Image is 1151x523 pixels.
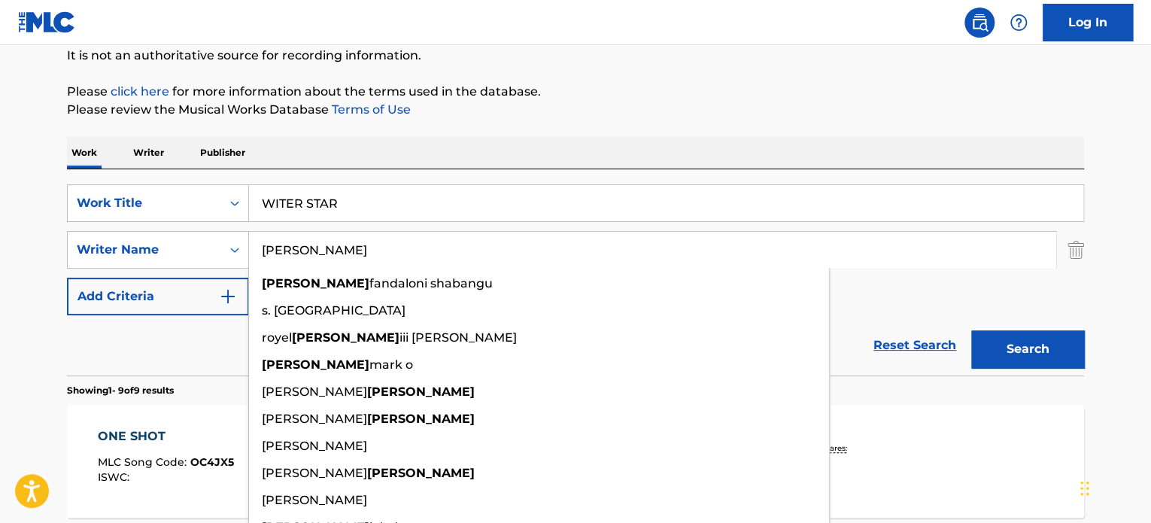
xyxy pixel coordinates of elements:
[190,455,234,469] span: OC4JX5
[219,287,237,306] img: 9d2ae6d4665cec9f34b9.svg
[67,384,174,397] p: Showing 1 - 9 of 9 results
[77,241,212,259] div: Writer Name
[329,102,411,117] a: Terms of Use
[77,194,212,212] div: Work Title
[262,276,369,290] strong: [PERSON_NAME]
[367,466,475,480] strong: [PERSON_NAME]
[1010,14,1028,32] img: help
[369,276,493,290] span: fandaloni shabangu
[111,84,169,99] a: click here
[67,137,102,169] p: Work
[971,330,1084,368] button: Search
[367,412,475,426] strong: [PERSON_NAME]
[262,357,369,372] strong: [PERSON_NAME]
[262,385,367,399] span: [PERSON_NAME]
[964,8,995,38] a: Public Search
[399,330,517,345] span: iii [PERSON_NAME]
[262,466,367,480] span: [PERSON_NAME]
[1043,4,1133,41] a: Log In
[98,455,190,469] span: MLC Song Code :
[1067,231,1084,269] img: Delete Criterion
[98,427,234,445] div: ONE SHOT
[369,357,413,372] span: mark o
[67,47,1084,65] p: It is not an authoritative source for recording information.
[67,101,1084,119] p: Please review the Musical Works Database
[1076,451,1151,523] iframe: Chat Widget
[67,184,1084,376] form: Search Form
[367,385,475,399] strong: [PERSON_NAME]
[262,330,292,345] span: royel
[67,83,1084,101] p: Please for more information about the terms used in the database.
[262,412,367,426] span: [PERSON_NAME]
[262,439,367,453] span: [PERSON_NAME]
[1004,8,1034,38] div: Help
[98,470,133,484] span: ISWC :
[1080,466,1089,511] div: Drag
[866,329,964,362] a: Reset Search
[196,137,250,169] p: Publisher
[970,14,989,32] img: search
[262,303,405,318] span: s. [GEOGRAPHIC_DATA]
[18,11,76,33] img: MLC Logo
[67,405,1084,518] a: ONE SHOTMLC Song Code:OC4JX5ISWC:Writers (4)[PERSON_NAME], [PERSON_NAME] [PERSON_NAME], [PERSON_N...
[262,493,367,507] span: [PERSON_NAME]
[292,330,399,345] strong: [PERSON_NAME]
[129,137,169,169] p: Writer
[67,278,249,315] button: Add Criteria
